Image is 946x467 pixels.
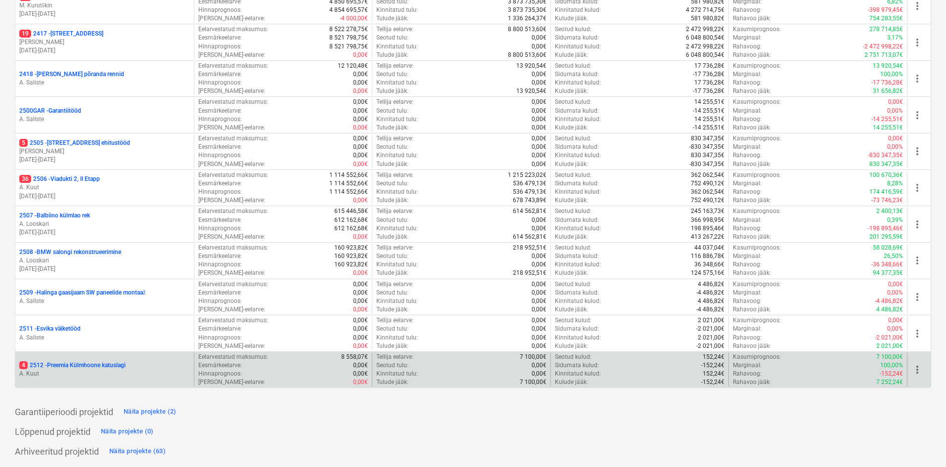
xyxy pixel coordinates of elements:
[334,207,368,215] p: 615 446,58€
[376,42,418,51] p: Kinnitatud tulu :
[686,51,724,59] p: 6 048 800,54€
[198,224,242,233] p: Hinnaprognoos :
[733,42,762,51] p: Rahavoog :
[376,25,413,34] p: Tellija eelarve :
[532,98,546,106] p: 0,00€
[19,139,28,147] span: 5
[353,87,368,95] p: 0,00€
[733,107,762,115] p: Marginaal :
[897,420,946,467] iframe: Chat Widget
[513,179,546,188] p: 536 479,13€
[689,143,724,151] p: -830 347,35€
[733,25,781,34] p: Kasumiprognoos :
[198,25,268,34] p: Eelarvestatud maksumus :
[911,218,923,230] span: more_vert
[19,156,190,164] p: [DATE] - [DATE]
[198,171,268,179] p: Eelarvestatud maksumus :
[532,260,546,269] p: 0,00€
[353,134,368,143] p: 0,00€
[555,62,591,70] p: Seotud kulud :
[198,14,265,23] p: [PERSON_NAME]-eelarve :
[911,37,923,48] span: more_vert
[691,151,724,160] p: 830 347,35€
[353,196,368,205] p: 0,00€
[19,38,190,46] p: [PERSON_NAME]
[376,171,413,179] p: Tellija eelarve :
[376,62,413,70] p: Tellija eelarve :
[911,364,923,376] span: more_vert
[198,260,242,269] p: Hinnaprognoos :
[198,207,268,215] p: Eelarvestatud maksumus :
[353,107,368,115] p: 0,00€
[19,265,190,273] p: [DATE] - [DATE]
[376,87,408,95] p: Tulude jääk :
[733,233,771,241] p: Rahavoo jääk :
[376,34,408,42] p: Seotud tulu :
[733,151,762,160] p: Rahavoog :
[513,233,546,241] p: 614 562,81€
[888,98,903,106] p: 0,00€
[101,426,154,437] div: Näita projekte (0)
[376,143,408,151] p: Seotud tulu :
[19,212,90,220] p: 2507 - Balbiino külmlao rek
[334,260,368,269] p: 160 923,82€
[869,25,903,34] p: 278 714,85€
[376,179,408,188] p: Seotud tulu :
[693,124,724,132] p: -14 255,51€
[869,160,903,169] p: 830 347,35€
[733,79,762,87] p: Rahavoog :
[733,143,762,151] p: Marginaal :
[555,6,601,14] p: Kinnitatud kulud :
[733,260,762,269] p: Rahavoog :
[733,62,781,70] p: Kasumiprognoos :
[353,143,368,151] p: 0,00€
[376,134,413,143] p: Tellija eelarve :
[555,70,599,79] p: Sidumata kulud :
[376,124,408,132] p: Tulude jääk :
[19,192,190,201] p: [DATE] - [DATE]
[868,224,903,233] p: -198 895,46€
[19,325,81,333] p: 2511 - Esvika väiketööd
[876,207,903,215] p: 2 400,13€
[733,252,762,260] p: Marginaal :
[869,233,903,241] p: 201 295,59€
[19,175,31,183] span: 36
[329,6,368,14] p: 4 854 695,57€
[733,216,762,224] p: Marginaal :
[508,14,546,23] p: 1 336 264,37€
[911,255,923,266] span: more_vert
[733,196,771,205] p: Rahavoo jääk :
[555,188,601,196] p: Kinnitatud kulud :
[555,260,601,269] p: Kinnitatud kulud :
[911,109,923,121] span: more_vert
[733,115,762,124] p: Rahavoog :
[198,233,265,241] p: [PERSON_NAME]-eelarve :
[868,6,903,14] p: -398 979,45€
[887,216,903,224] p: 0,39%
[532,107,546,115] p: 0,00€
[376,98,413,106] p: Tellija eelarve :
[376,188,418,196] p: Kinnitatud tulu :
[555,151,601,160] p: Kinnitatud kulud :
[555,14,588,23] p: Kulude jääk :
[693,107,724,115] p: -14 255,51€
[516,87,546,95] p: 13 920,54€
[19,70,124,79] p: 2418 - [PERSON_NAME] põranda rennid
[694,244,724,252] p: 44 037,04€
[353,98,368,106] p: 0,00€
[376,260,418,269] p: Kinnitatud tulu :
[376,196,408,205] p: Tulude jääk :
[19,30,103,38] p: 2417 - [STREET_ADDRESS]
[911,73,923,85] span: more_vert
[555,42,601,51] p: Kinnitatud kulud :
[19,325,190,341] div: 2511 -Esvika väiketöödA. Saliste
[733,6,762,14] p: Rahavoog :
[873,124,903,132] p: 14 255,51€
[555,107,599,115] p: Sidumata kulud :
[19,289,145,297] p: 2509 - Halinga gaasijaam SW paneelide montaaž
[555,124,588,132] p: Kulude jääk :
[329,25,368,34] p: 8 522 278,75€
[693,87,724,95] p: -17 736,28€
[532,151,546,160] p: 0,00€
[555,252,599,260] p: Sidumata kulud :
